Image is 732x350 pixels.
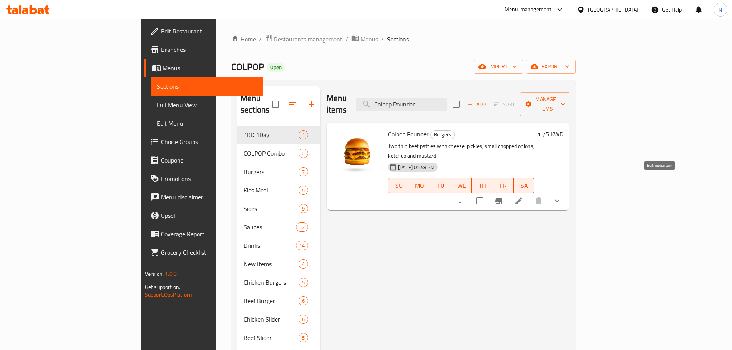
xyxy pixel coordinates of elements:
span: 7 [299,168,308,176]
span: TU [433,180,448,191]
span: Sort sections [284,95,302,113]
div: items [299,259,308,269]
span: Select section first [489,98,520,110]
a: Menus [351,34,378,44]
span: Sauces [244,222,296,232]
button: export [526,60,576,74]
span: Promotions [161,174,257,183]
span: Add item [464,98,489,110]
span: Sections [387,35,409,44]
button: delete [529,192,548,210]
div: Chicken Burgers5 [237,273,320,292]
div: Sides9 [237,199,320,218]
div: 1KD 1Day1 [237,126,320,144]
span: 6 [299,297,308,305]
span: Drinks [244,241,296,250]
div: Burgers [430,130,455,139]
span: FR [496,180,511,191]
div: Kids Meal5 [237,181,320,199]
span: Coverage Report [161,229,257,239]
span: Sides [244,204,299,213]
span: 5 [299,187,308,194]
div: Burgers7 [237,163,320,181]
span: 5 [299,334,308,342]
span: Sections [157,82,257,91]
span: New Items [244,259,299,269]
span: Beef Burger [244,296,299,305]
div: Kids Meal [244,186,299,195]
div: Chicken Slider6 [237,310,320,328]
a: Restaurants management [265,34,342,44]
div: Open [267,63,285,72]
button: MO [409,178,430,193]
span: Beef Slider [244,333,299,342]
span: Colpop Pounder [388,128,429,140]
span: export [532,62,569,71]
button: SU [388,178,409,193]
span: [DATE] 01:58 PM [395,164,438,171]
span: Select to update [472,193,488,209]
span: Menu disclaimer [161,192,257,202]
span: Get support on: [145,282,180,292]
span: Full Menu View [157,100,257,109]
h6: 1.75 KWD [538,129,563,139]
div: [GEOGRAPHIC_DATA] [588,5,639,14]
span: COLPOP Combo [244,149,299,158]
span: 1.0.0 [165,269,177,279]
span: MO [412,180,427,191]
div: Menu-management [505,5,552,14]
div: New Items4 [237,255,320,273]
span: 2 [299,150,308,157]
span: SU [392,180,406,191]
span: 9 [299,205,308,212]
a: Sections [151,77,263,96]
button: import [474,60,523,74]
button: Add section [302,95,320,113]
span: Branches [161,45,257,54]
div: items [299,130,308,139]
span: Menus [163,63,257,73]
a: Menus [144,59,263,77]
a: Upsell [144,206,263,225]
input: search [356,98,447,111]
img: Colpop Pounder [333,129,382,178]
span: 5 [299,279,308,286]
div: COLPOP Combo2 [237,144,320,163]
span: Upsell [161,211,257,220]
div: items [299,278,308,287]
a: Edit Menu [151,114,263,133]
a: Edit Restaurant [144,22,263,40]
span: Choice Groups [161,137,257,146]
button: SA [514,178,534,193]
div: Sauces12 [237,218,320,236]
div: Chicken Slider [244,315,299,324]
button: TH [472,178,493,193]
span: SA [517,180,531,191]
a: Coupons [144,151,263,169]
button: Add [464,98,489,110]
span: Select all sections [267,96,284,112]
nav: breadcrumb [231,34,576,44]
span: N [719,5,722,14]
button: TU [430,178,451,193]
span: 1KD 1Day [244,130,299,139]
span: Restaurants management [274,35,342,44]
span: Open [267,64,285,71]
span: TH [475,180,490,191]
span: Chicken Burgers [244,278,299,287]
div: items [299,333,308,342]
h2: Menu items [327,93,347,116]
button: WE [451,178,472,193]
button: FR [493,178,514,193]
span: Add [466,100,487,109]
span: 14 [296,242,308,249]
div: Beef Slider5 [237,328,320,347]
div: items [299,186,308,195]
a: Support.OpsPlatform [145,290,194,300]
span: 6 [299,316,308,323]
